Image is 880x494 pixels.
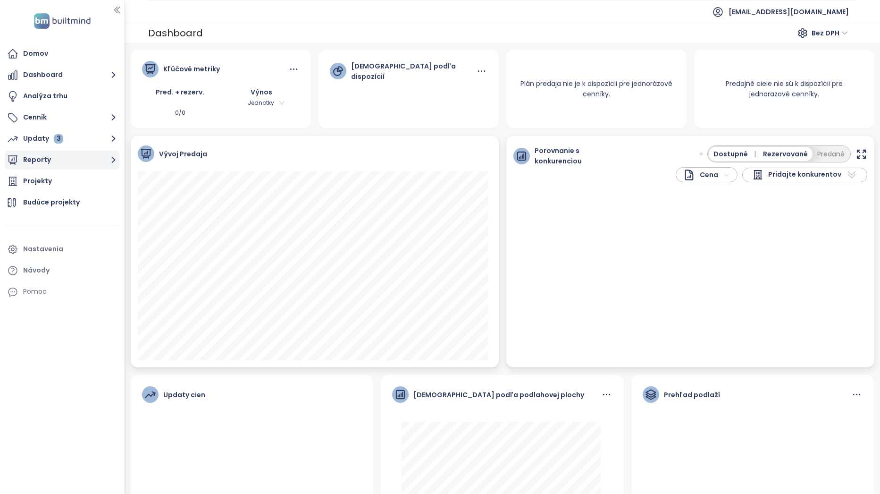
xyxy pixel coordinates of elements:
div: Analýza trhu [23,90,67,102]
button: Updaty 3 [5,129,119,148]
button: Dashboard [5,66,119,85]
button: Reporty [5,151,119,170]
span: Porovnanie s konkurenciou [535,145,598,166]
div: Nastavenia [23,243,63,255]
div: 0/0 [142,109,218,118]
span: Vývoj Predaja [159,149,207,159]
span: Rezervované [763,149,808,159]
div: Výnos [223,87,300,97]
span: [EMAIL_ADDRESS][DOMAIN_NAME] [729,0,849,23]
span: | [754,149,756,159]
div: Domov [23,48,48,60]
div: Pomoc [5,282,119,301]
div: Pomoc [23,286,47,298]
div: Updaty cien [163,390,205,400]
div: Predajné ciele nie sú k dispozícii pre jednorazové cenníky. [694,67,874,111]
a: Analýza trhu [5,87,119,106]
span: Pridajte konkurentov [768,169,841,180]
a: Budúce projekty [5,193,119,212]
div: Budúce projekty [23,196,80,208]
a: Návody [5,261,119,280]
button: Cenník [5,108,119,127]
div: Projekty [23,175,52,187]
a: Nastavenia [5,240,119,259]
span: Pred. + rezerv. [156,87,204,97]
div: Dashboard [148,25,203,42]
div: Prehľad podlaží [664,390,720,400]
span: Jednotky [236,98,286,108]
div: Cena [683,169,718,181]
a: Projekty [5,172,119,191]
div: Plán predaja nie je k dispozícii pre jednorázové cenníky. [506,67,687,111]
div: Updaty [23,133,63,145]
div: [DEMOGRAPHIC_DATA] podľa dispozícií [351,61,476,82]
div: [DEMOGRAPHIC_DATA] podľa podlahovej plochy [413,390,584,400]
span: Dostupné [713,149,759,159]
div: Kľúčové metriky [163,64,220,74]
div: 3 [54,134,63,144]
div: Návody [23,264,50,276]
img: logo [31,11,93,31]
a: Domov [5,44,119,63]
button: Predané [813,147,849,161]
span: Bez DPH [812,26,848,40]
